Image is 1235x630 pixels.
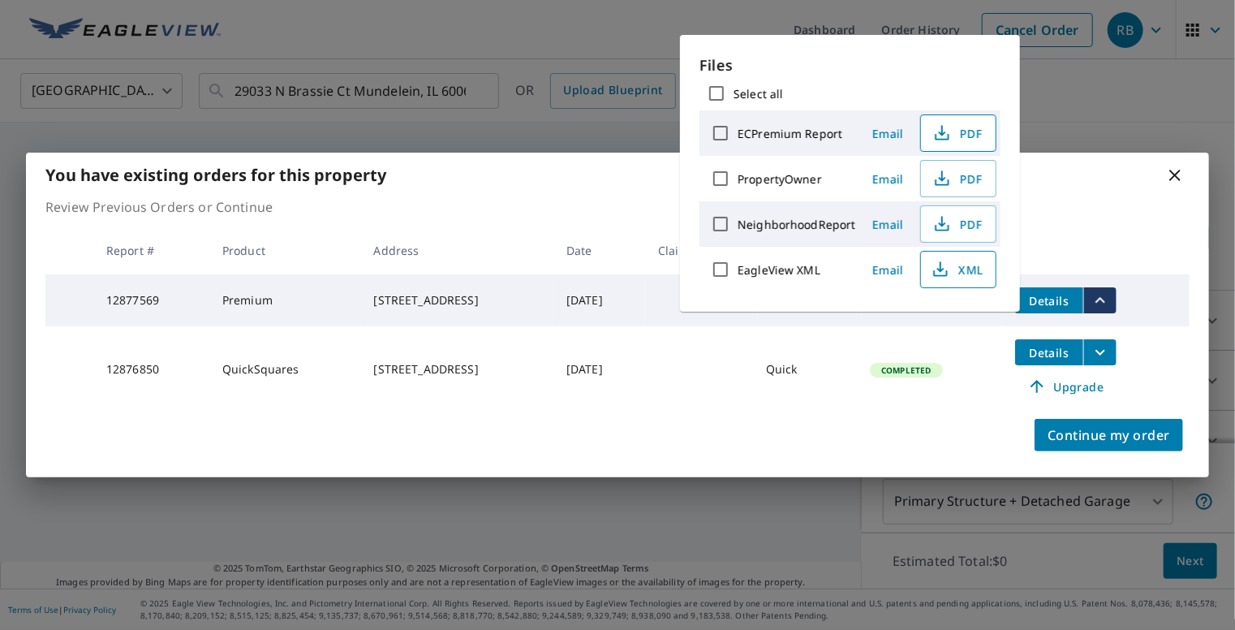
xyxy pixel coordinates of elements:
[920,205,996,243] button: PDF
[920,114,996,152] button: PDF
[862,257,914,283] button: Email
[920,251,996,288] button: XML
[374,292,541,309] div: [STREET_ADDRESS]
[1048,424,1170,447] span: Continue my order
[738,262,820,278] label: EagleView XML
[93,274,209,326] td: 12877569
[209,326,361,412] td: QuickSquares
[1035,419,1183,451] button: Continue my order
[645,227,753,274] th: Claim ID
[862,166,914,192] button: Email
[1015,373,1117,399] a: Upgrade
[931,169,983,188] span: PDF
[738,217,855,232] label: NeighborhoodReport
[93,326,209,412] td: 12876850
[1025,293,1074,309] span: Details
[553,227,645,274] th: Date
[553,274,645,326] td: [DATE]
[862,121,914,146] button: Email
[361,227,554,274] th: Address
[209,227,361,274] th: Product
[1083,339,1117,365] button: filesDropdownBtn-12876850
[699,54,1000,76] p: Files
[753,326,857,412] td: Quick
[738,126,842,141] label: ECPremium Report
[1015,287,1083,313] button: detailsBtn-12877569
[868,126,907,141] span: Email
[1015,339,1083,365] button: detailsBtn-12876850
[868,217,907,232] span: Email
[45,164,386,186] b: You have existing orders for this property
[738,171,822,187] label: PropertyOwner
[374,361,541,378] div: [STREET_ADDRESS]
[871,365,940,376] span: Completed
[920,160,996,197] button: PDF
[1025,377,1107,396] span: Upgrade
[931,123,983,143] span: PDF
[931,214,983,234] span: PDF
[1083,287,1117,313] button: filesDropdownBtn-12877569
[862,212,914,237] button: Email
[45,197,1190,217] p: Review Previous Orders or Continue
[734,86,783,101] label: Select all
[93,227,209,274] th: Report #
[553,326,645,412] td: [DATE]
[868,171,907,187] span: Email
[868,262,907,278] span: Email
[209,274,361,326] td: Premium
[1025,345,1074,360] span: Details
[931,260,983,279] span: XML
